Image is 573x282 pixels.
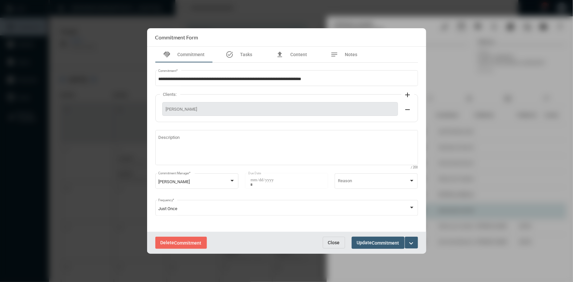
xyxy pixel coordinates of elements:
span: Close [328,240,340,245]
mat-hint: / 200 [411,166,418,169]
mat-icon: handshake [163,51,171,58]
mat-icon: file_upload [276,51,284,58]
span: [PERSON_NAME] [166,107,394,112]
mat-icon: task_alt [226,51,233,58]
mat-icon: add [404,91,412,99]
span: Commitment [372,240,399,246]
span: Commitment [178,52,205,57]
h2: Commitment Form [155,34,198,40]
span: Delete [161,240,202,245]
span: Update [357,240,399,245]
button: UpdateCommitment [352,237,405,249]
mat-icon: remove [404,106,412,114]
button: DeleteCommitment [155,237,207,249]
mat-icon: notes [331,51,339,58]
mat-icon: expand_more [408,239,415,247]
span: Notes [345,52,358,57]
span: Tasks [240,52,252,57]
span: Just Once [158,206,177,211]
span: Commitment [174,240,202,246]
span: Content [290,52,307,57]
button: Close [323,237,345,249]
span: [PERSON_NAME] [158,179,190,184]
label: Clients: [160,92,180,97]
